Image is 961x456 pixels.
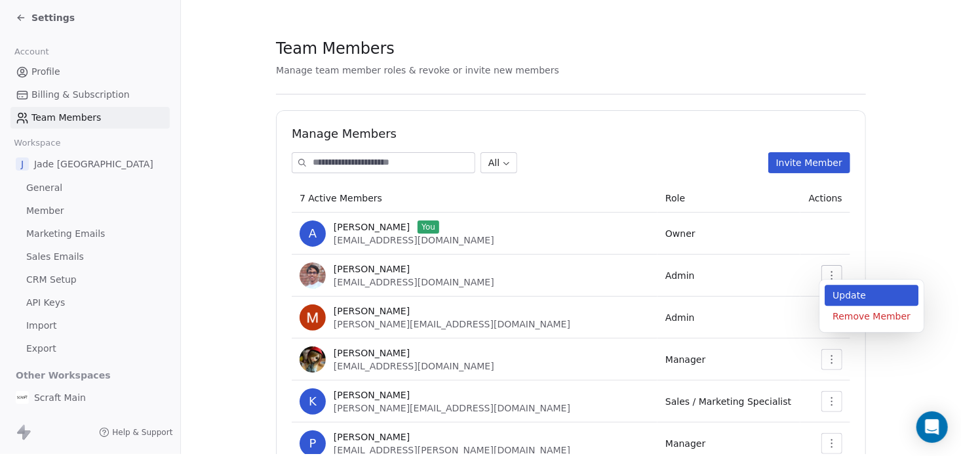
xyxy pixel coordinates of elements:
[10,84,170,106] a: Billing & Subscription
[10,200,170,222] a: Member
[10,338,170,360] a: Export
[334,262,410,276] span: [PERSON_NAME]
[9,133,66,153] span: Workspace
[768,152,850,173] button: Invite Member
[10,292,170,314] a: API Keys
[34,391,86,404] span: Scraft Main
[26,296,65,310] span: API Keys
[31,65,60,79] span: Profile
[31,111,101,125] span: Team Members
[665,396,791,407] span: Sales / Marketing Specialist
[10,315,170,337] a: Import
[300,304,326,331] img: 9Uzy4J605CBzPRDQnxI51fnm-HTr2k5As3tRHeFJIYw
[334,403,570,413] span: [PERSON_NAME][EMAIL_ADDRESS][DOMAIN_NAME]
[300,220,326,247] span: a
[334,445,570,455] span: [EMAIL_ADDRESS][PERSON_NAME][DOMAIN_NAME]
[665,193,685,203] span: Role
[276,65,559,75] span: Manage team member roles & revoke or invite new members
[31,11,75,24] span: Settings
[34,157,153,171] span: Jade [GEOGRAPHIC_DATA]
[334,277,494,287] span: [EMAIL_ADDRESS][DOMAIN_NAME]
[292,126,850,142] h1: Manage Members
[334,304,410,318] span: [PERSON_NAME]
[10,223,170,245] a: Marketing Emails
[665,228,696,239] span: Owner
[334,235,494,245] span: [EMAIL_ADDRESS][DOMAIN_NAME]
[665,354,705,365] span: Manager
[26,273,77,287] span: CRM Setup
[10,107,170,129] a: Team Members
[10,177,170,199] a: General
[10,61,170,83] a: Profile
[16,11,75,24] a: Settings
[9,42,54,62] span: Account
[809,193,842,203] span: Actions
[10,246,170,268] a: Sales Emails
[665,312,695,323] span: Admin
[276,39,395,58] span: Team Members
[99,427,172,438] a: Help & Support
[334,220,410,234] span: [PERSON_NAME]
[665,438,705,449] span: Manager
[112,427,172,438] span: Help & Support
[300,262,326,289] img: -dew0j0JtcxYapMIffXC8wdfgOWyoZGe7O8hu0H7up4
[916,411,948,443] div: Open Intercom Messenger
[300,193,382,203] span: 7 Active Members
[26,204,64,218] span: Member
[334,319,570,329] span: [PERSON_NAME][EMAIL_ADDRESS][DOMAIN_NAME]
[26,319,56,333] span: Import
[26,342,56,356] span: Export
[825,285,918,306] div: Update
[26,250,84,264] span: Sales Emails
[26,227,105,241] span: Marketing Emails
[300,388,326,415] span: K
[10,269,170,291] a: CRM Setup
[16,391,29,404] img: Scraft%20logo%20square.jpg
[16,157,29,171] span: J
[300,346,326,373] img: Nb_aUoYPwanK9mKQAflzZ07JRCWEWo52osfbRSk_Rjo
[334,388,410,402] span: [PERSON_NAME]
[31,88,130,102] span: Billing & Subscription
[334,346,410,360] span: [PERSON_NAME]
[825,306,918,327] div: Remove Member
[418,220,440,234] span: You
[334,430,410,444] span: [PERSON_NAME]
[665,270,695,281] span: Admin
[334,361,494,371] span: [EMAIL_ADDRESS][DOMAIN_NAME]
[10,365,116,386] span: Other Workspaces
[26,181,62,195] span: General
